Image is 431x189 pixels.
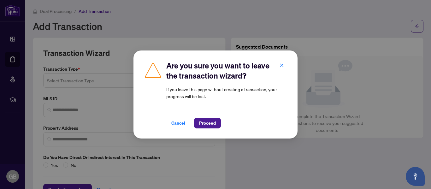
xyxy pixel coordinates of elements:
span: Cancel [171,118,185,128]
button: Open asap [406,167,425,186]
span: Proceed [199,118,216,128]
h2: Are you sure you want to leave the transaction wizard? [166,61,287,81]
span: close [280,63,284,68]
button: Proceed [194,118,221,128]
button: Cancel [166,118,190,128]
article: If you leave this page without creating a transaction, your progress will be lost. [166,86,287,100]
